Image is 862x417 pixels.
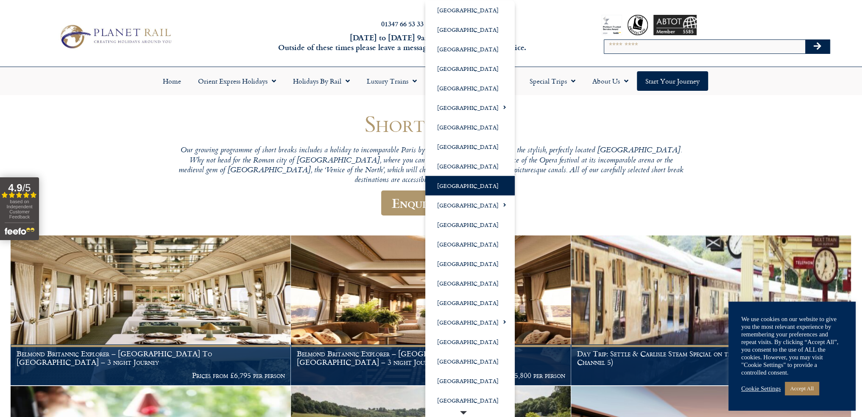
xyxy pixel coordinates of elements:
[577,350,845,366] h1: Day Trip: Settle & Carlisle Steam Special on the Northern Belle (as seen on Channel 5)
[805,40,830,53] button: Search
[232,33,572,53] h6: [DATE] to [DATE] 9am – 5pm Outside of these times please leave a message on our 24/7 enquiry serv...
[425,312,515,332] a: [GEOGRAPHIC_DATA]
[190,71,285,91] a: Orient Express Holidays
[17,371,285,380] p: Prices from £6,795 per person
[11,235,291,386] a: Belmond Britannic Explorer – [GEOGRAPHIC_DATA] To [GEOGRAPHIC_DATA] – 3 night Journey Prices from...
[425,195,515,215] a: [GEOGRAPHIC_DATA]
[425,137,515,156] a: [GEOGRAPHIC_DATA]
[425,215,515,234] a: [GEOGRAPHIC_DATA]
[785,382,819,395] a: Accept All
[381,19,424,28] a: 01347 66 53 33
[297,350,565,366] h1: Belmond Britannic Explorer – [GEOGRAPHIC_DATA] to [GEOGRAPHIC_DATA] – 3 night Journey
[17,350,285,366] h1: Belmond Britannic Explorer – [GEOGRAPHIC_DATA] To [GEOGRAPHIC_DATA] – 3 night Journey
[297,371,565,380] p: Prices from £5,800 per person
[577,371,845,380] p: Prices from £565 per person
[425,273,515,293] a: [GEOGRAPHIC_DATA]
[425,234,515,254] a: [GEOGRAPHIC_DATA]
[177,146,686,185] p: Our growing programme of short breaks includes a holiday to incomparable Paris by First Class rai...
[741,315,843,376] div: We use cookies on our website to give you the most relevant experience by remembering your prefer...
[637,71,708,91] a: Start your Journey
[177,111,686,136] h1: Short Breaks
[358,71,425,91] a: Luxury Trains
[425,39,515,59] a: [GEOGRAPHIC_DATA]
[291,235,571,386] a: Belmond Britannic Explorer – [GEOGRAPHIC_DATA] to [GEOGRAPHIC_DATA] – 3 night Journey Prices from...
[571,235,851,386] a: Day Trip: Settle & Carlisle Steam Special on the Northern Belle (as seen on Channel 5) Prices fro...
[425,156,515,176] a: [GEOGRAPHIC_DATA]
[584,71,637,91] a: About Us
[425,176,515,195] a: [GEOGRAPHIC_DATA]
[4,71,858,91] nav: Menu
[425,371,515,390] a: [GEOGRAPHIC_DATA]
[425,98,515,117] a: [GEOGRAPHIC_DATA]
[521,71,584,91] a: Special Trips
[285,71,358,91] a: Holidays by Rail
[425,351,515,371] a: [GEOGRAPHIC_DATA]
[425,390,515,410] a: [GEOGRAPHIC_DATA]
[425,78,515,98] a: [GEOGRAPHIC_DATA]
[425,332,515,351] a: [GEOGRAPHIC_DATA]
[425,117,515,137] a: [GEOGRAPHIC_DATA]
[154,71,190,91] a: Home
[56,22,174,51] img: Planet Rail Train Holidays Logo
[425,59,515,78] a: [GEOGRAPHIC_DATA]
[381,190,481,215] a: Enquire Now
[425,293,515,312] a: [GEOGRAPHIC_DATA]
[425,20,515,39] a: [GEOGRAPHIC_DATA]
[425,254,515,273] a: [GEOGRAPHIC_DATA]
[741,385,781,392] a: Cookie Settings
